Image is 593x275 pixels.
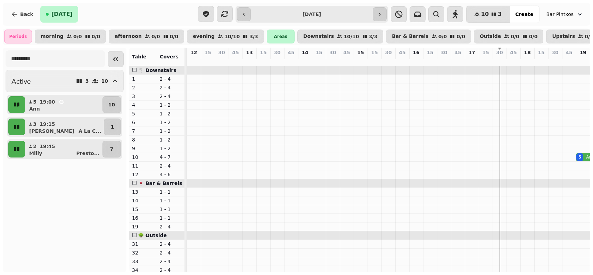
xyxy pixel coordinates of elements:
[160,258,182,265] p: 2 - 4
[413,57,419,64] p: 0
[511,34,519,39] p: 0 / 0
[191,57,197,64] p: 0
[132,241,154,248] p: 31
[132,84,154,91] p: 2
[160,197,182,204] p: 1 - 1
[132,102,154,108] p: 4
[102,141,121,157] button: 7
[160,162,182,169] p: 2 - 4
[496,49,503,56] p: 30
[160,110,182,117] p: 1 - 2
[542,8,588,21] button: Bar Pintxos
[11,76,31,86] h2: Active
[386,57,391,64] p: 0
[247,57,252,64] p: 0
[218,49,225,56] p: 30
[400,57,405,64] p: 0
[92,34,100,39] p: 0 / 0
[51,11,73,17] span: [DATE]
[4,30,32,43] div: Periods
[579,49,586,56] p: 19
[26,141,101,157] button: 219:45MillyPresto...
[392,34,429,39] p: Bar & Barrels
[552,34,575,39] p: Upstairs
[233,57,238,64] p: 0
[474,30,543,43] button: Outside0/00/0
[344,57,349,64] p: 0
[552,57,558,64] p: 0
[249,34,258,39] p: 3 / 3
[132,215,154,221] p: 16
[138,180,182,186] span: 🍷 Bar & Barrels
[358,57,363,64] p: 0
[288,49,294,56] p: 45
[160,249,182,256] p: 2 - 4
[138,67,176,73] span: 🍴 Downstairs
[160,241,182,248] p: 2 - 4
[160,171,182,178] p: 4 - 6
[170,34,179,39] p: 0 / 0
[6,70,124,92] button: Active310
[33,98,37,105] p: 5
[546,11,574,18] span: Bar Pintxos
[190,49,197,56] p: 12
[538,57,544,64] p: 0
[111,123,114,130] p: 1
[267,30,295,43] div: Areas
[246,49,253,56] p: 13
[132,119,154,126] p: 6
[110,146,113,153] p: 7
[160,267,182,274] p: 2 - 4
[20,12,33,17] span: Back
[132,136,154,143] p: 8
[427,57,433,64] p: 0
[303,34,334,39] p: Downstairs
[132,110,154,117] p: 5
[315,49,322,56] p: 15
[511,57,516,64] p: 0
[40,98,55,105] p: 19:00
[85,79,89,83] p: 3
[151,34,160,39] p: 0 / 0
[580,57,586,64] p: 5
[566,49,572,56] p: 45
[132,162,154,169] p: 11
[35,30,106,43] button: morning0/00/0
[219,57,224,64] p: 0
[329,49,336,56] p: 30
[108,101,115,108] p: 10
[160,128,182,135] p: 1 - 2
[399,49,405,56] p: 45
[29,128,74,135] p: [PERSON_NAME]
[525,57,530,64] p: 0
[469,57,475,64] p: 0
[204,49,211,56] p: 15
[510,6,539,23] button: Create
[344,34,359,39] p: 10 / 10
[26,96,101,113] button: 519:00Ann
[316,57,322,64] p: 0
[132,206,154,213] p: 15
[160,84,182,91] p: 2 - 4
[41,34,64,39] p: morning
[260,49,266,56] p: 15
[427,49,433,56] p: 15
[456,34,465,39] p: 0 / 0
[455,57,461,64] p: 0
[205,57,211,64] p: 0
[108,51,124,67] button: Collapse sidebar
[481,11,489,17] span: 10
[115,34,142,39] p: afternoon
[132,128,154,135] p: 7
[160,93,182,100] p: 2 - 4
[160,223,182,230] p: 2 - 4
[160,188,182,195] p: 1 - 1
[369,34,378,39] p: 3 / 3
[138,233,167,238] span: 🌳 Outside
[497,57,502,64] p: 0
[372,57,377,64] p: 0
[132,267,154,274] p: 34
[566,57,572,64] p: 0
[160,75,182,82] p: 2 - 4
[480,34,501,39] p: Outside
